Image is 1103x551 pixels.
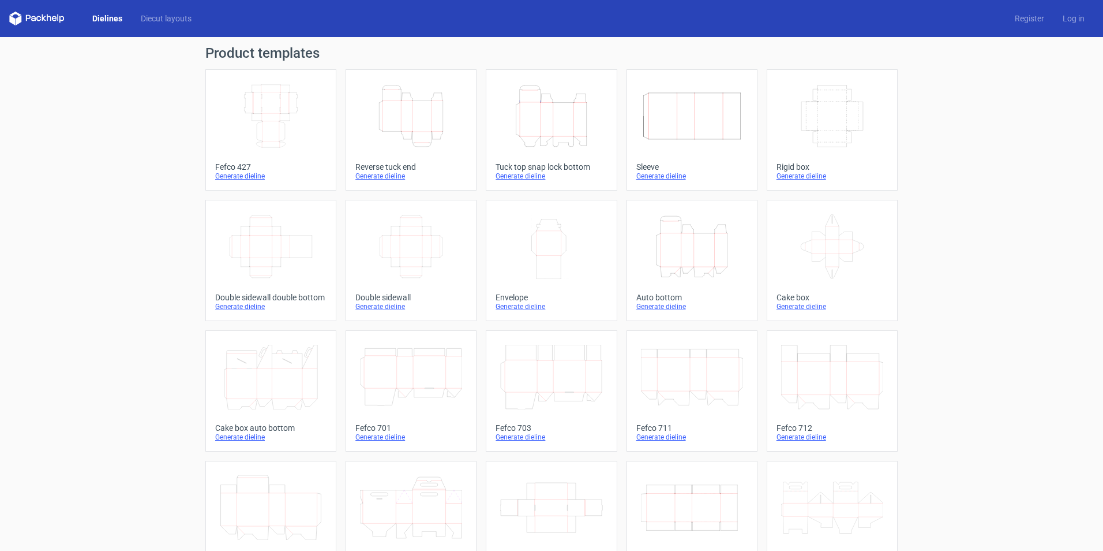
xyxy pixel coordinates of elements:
div: Rigid box [776,162,888,172]
div: Cake box [776,293,888,302]
div: Sleeve [636,162,748,172]
a: Fefco 711Generate dieline [626,330,757,452]
div: Generate dieline [776,172,888,181]
div: Cake box auto bottom [215,423,327,433]
div: Auto bottom [636,293,748,302]
div: Fefco 711 [636,423,748,433]
div: Generate dieline [496,433,607,442]
a: Rigid boxGenerate dieline [767,69,898,191]
a: Diecut layouts [132,13,201,24]
a: Double sidewallGenerate dieline [346,200,477,321]
a: EnvelopeGenerate dieline [486,200,617,321]
div: Generate dieline [776,433,888,442]
a: Tuck top snap lock bottomGenerate dieline [486,69,617,191]
div: Generate dieline [636,302,748,311]
div: Generate dieline [496,172,607,181]
div: Generate dieline [215,302,327,311]
div: Generate dieline [355,433,467,442]
div: Generate dieline [215,172,327,181]
div: Generate dieline [496,302,607,311]
h1: Product templates [205,46,898,60]
div: Fefco 712 [776,423,888,433]
div: Reverse tuck end [355,162,467,172]
a: Log in [1053,13,1094,24]
div: Generate dieline [355,172,467,181]
a: Fefco 703Generate dieline [486,330,617,452]
div: Generate dieline [355,302,467,311]
div: Fefco 427 [215,162,327,172]
a: Dielines [83,13,132,24]
div: Fefco 701 [355,423,467,433]
div: Generate dieline [636,433,748,442]
a: Auto bottomGenerate dieline [626,200,757,321]
a: Reverse tuck endGenerate dieline [346,69,477,191]
a: Cake boxGenerate dieline [767,200,898,321]
a: Double sidewall double bottomGenerate dieline [205,200,336,321]
div: Double sidewall double bottom [215,293,327,302]
a: Fefco 427Generate dieline [205,69,336,191]
div: Fefco 703 [496,423,607,433]
a: Register [1006,13,1053,24]
div: Envelope [496,293,607,302]
a: Fefco 701Generate dieline [346,330,477,452]
a: Cake box auto bottomGenerate dieline [205,330,336,452]
div: Tuck top snap lock bottom [496,162,607,172]
div: Generate dieline [636,172,748,181]
div: Double sidewall [355,293,467,302]
a: SleeveGenerate dieline [626,69,757,191]
div: Generate dieline [776,302,888,311]
a: Fefco 712Generate dieline [767,330,898,452]
div: Generate dieline [215,433,327,442]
